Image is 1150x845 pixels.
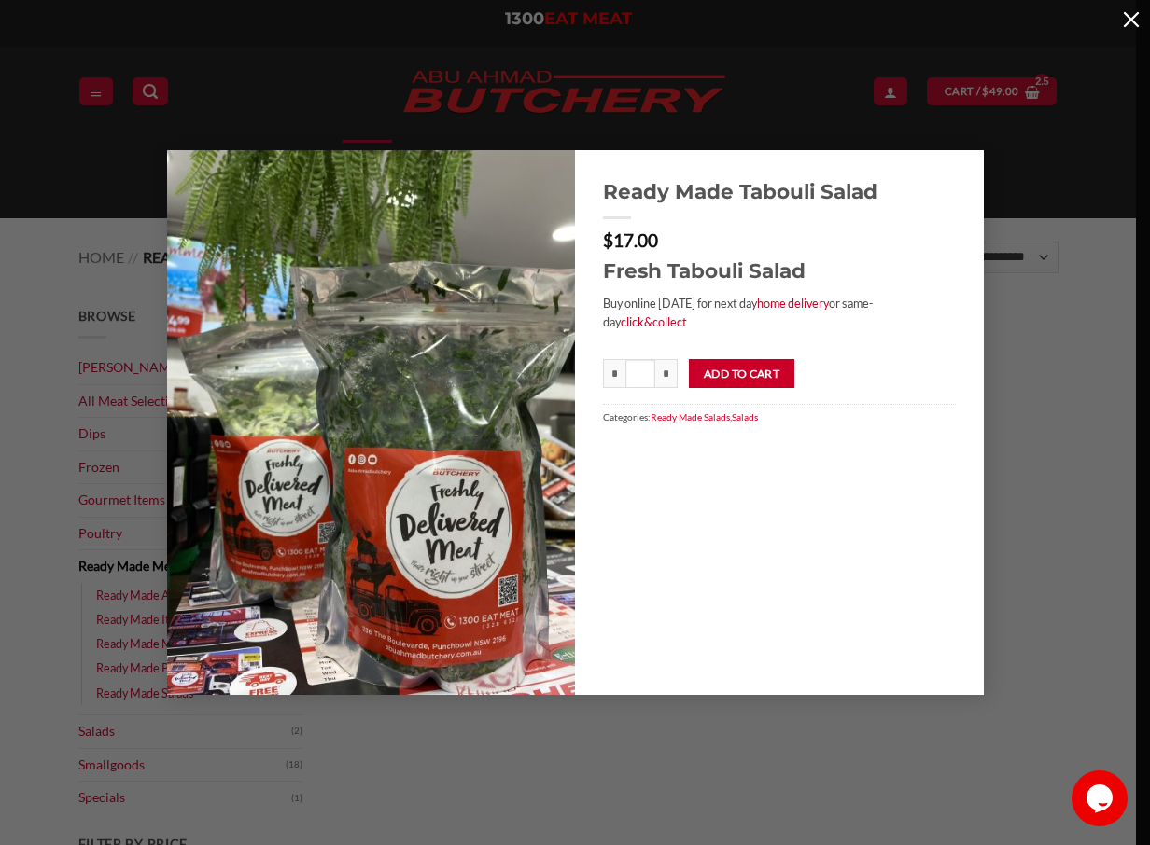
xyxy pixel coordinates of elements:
a: click&collect [621,314,687,329]
h1: Fresh Tabouli Salad [603,257,956,284]
a: Salads [732,411,758,422]
span: $ [603,229,613,251]
img: tabouli [167,150,576,694]
a: home delivery [757,296,829,311]
a: Ready Made Salads [651,411,730,422]
span: Categories: , [603,404,956,429]
input: Product quantity [625,359,655,389]
button: Add to cart [689,359,794,389]
iframe: chat widget [1072,770,1131,826]
input: Reduce quantity of Ready Made Tabouli Salad [603,359,625,389]
input: Increase quantity of Ready Made Tabouli Salad [655,359,678,389]
p: Buy online [DATE] for next day or same-day [603,294,956,332]
bdi: 17.00 [603,229,658,251]
a: Ready Made Tabouli Salad [603,178,956,204]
